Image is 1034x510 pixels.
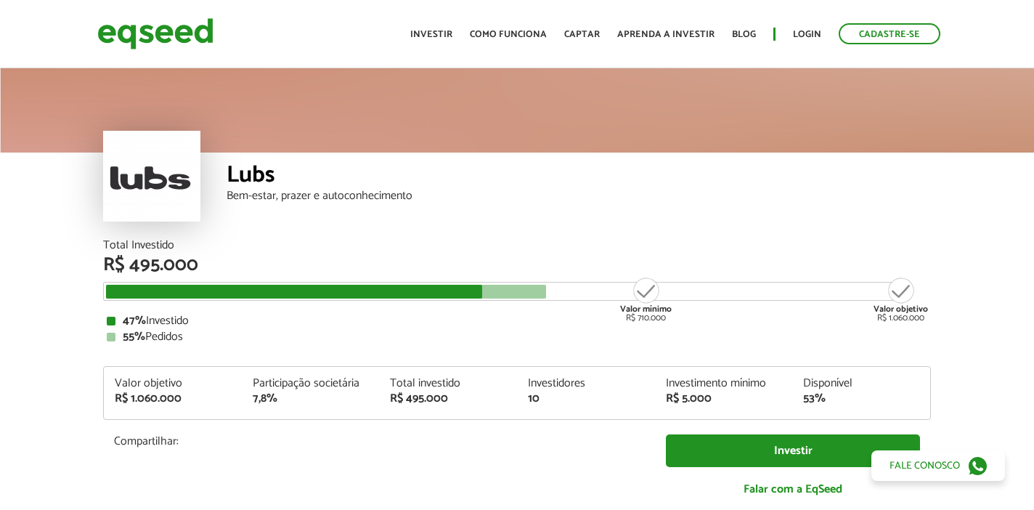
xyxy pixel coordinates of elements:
strong: 47% [123,311,146,331]
div: Total investido [390,378,506,389]
div: Lubs [227,163,931,190]
div: 10 [528,393,644,405]
div: Investimento mínimo [666,378,782,389]
div: R$ 1.060.000 [115,393,231,405]
div: Investido [107,315,927,327]
div: 7,8% [253,393,369,405]
a: Login [793,30,821,39]
strong: 55% [123,327,145,347]
a: Investir [410,30,452,39]
a: Blog [732,30,756,39]
a: Fale conosco [871,450,1005,481]
div: R$ 495.000 [103,256,931,275]
img: EqSeed [97,15,213,53]
div: Pedidos [107,331,927,343]
div: R$ 495.000 [390,393,506,405]
a: Cadastre-se [839,23,940,44]
div: Bem-estar, prazer e autoconhecimento [227,190,931,202]
a: Aprenda a investir [617,30,715,39]
p: Compartilhar: [114,434,644,448]
a: Como funciona [470,30,547,39]
div: Disponível [803,378,919,389]
div: R$ 1.060.000 [874,276,928,323]
a: Falar com a EqSeed [666,474,920,504]
strong: Valor objetivo [874,302,928,316]
a: Captar [564,30,600,39]
a: Investir [666,434,920,467]
div: R$ 710.000 [619,276,673,323]
div: Participação societária [253,378,369,389]
div: 53% [803,393,919,405]
div: Investidores [528,378,644,389]
div: R$ 5.000 [666,393,782,405]
div: Total Investido [103,240,931,251]
strong: Valor mínimo [620,302,672,316]
div: Valor objetivo [115,378,231,389]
